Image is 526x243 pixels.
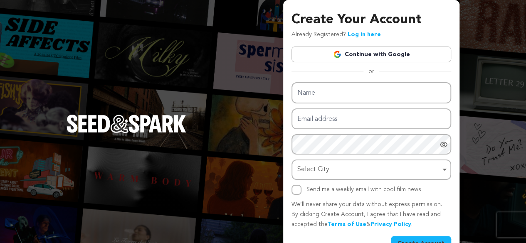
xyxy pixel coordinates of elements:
span: or [363,67,379,76]
a: Continue with Google [291,47,451,62]
label: Send me a weekly email with cool film news [306,187,421,192]
a: Terms of Use [328,221,366,227]
a: Log in here [348,32,381,37]
a: Privacy Policy [370,221,411,227]
img: Google logo [333,50,341,59]
input: Email address [291,108,451,130]
p: Already Registered? [291,30,381,40]
input: Name [291,82,451,103]
a: Show password as plain text. Warning: this will display your password on the screen. [440,140,448,149]
img: Seed&Spark Logo [67,115,186,133]
h3: Create Your Account [291,10,451,30]
a: Seed&Spark Homepage [67,115,186,150]
p: We’ll never share your data without express permission. By clicking Create Account, I agree that ... [291,200,451,229]
div: Select City [297,164,440,176]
